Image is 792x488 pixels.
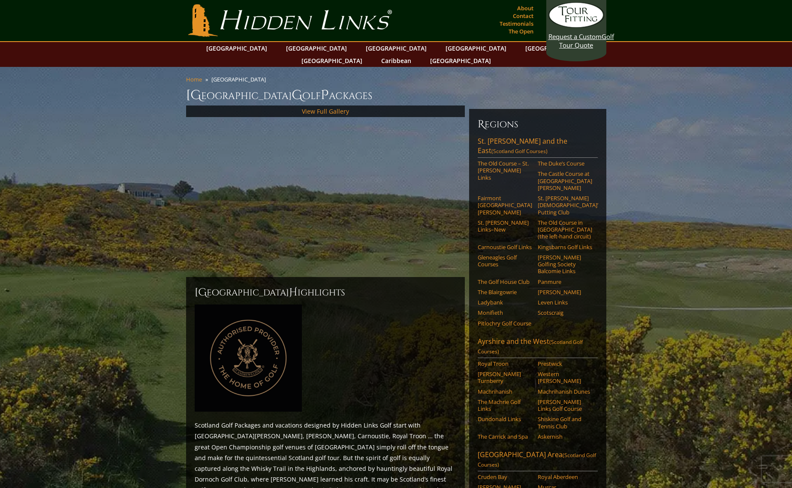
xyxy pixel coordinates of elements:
a: The Golf House Club [478,278,532,285]
a: Home [186,75,202,83]
a: Fairmont [GEOGRAPHIC_DATA][PERSON_NAME] [478,195,532,216]
span: (Scotland Golf Courses) [478,452,596,468]
a: Machrihanish Dunes [538,388,592,395]
a: [GEOGRAPHIC_DATA] [426,54,495,67]
a: St. [PERSON_NAME] Links–New [478,219,532,233]
a: [GEOGRAPHIC_DATA] [282,42,351,54]
h6: Regions [478,117,598,131]
span: (Scotland Golf Courses) [478,338,583,355]
a: Testimonials [497,18,536,30]
a: Caribbean [377,54,416,67]
h2: [GEOGRAPHIC_DATA] ighlights [195,286,456,299]
span: G [292,87,302,104]
a: The Carrick and Spa [478,433,532,440]
a: The Machrie Golf Links [478,398,532,413]
a: The Blairgowrie [478,289,532,295]
a: [GEOGRAPHIC_DATA] [297,54,367,67]
a: [GEOGRAPHIC_DATA] [361,42,431,54]
a: [PERSON_NAME] Turnberry [478,371,532,385]
a: Contact [511,10,536,22]
a: St. [PERSON_NAME] [DEMOGRAPHIC_DATA]’ Putting Club [538,195,592,216]
a: Askernish [538,433,592,440]
a: Scotscraig [538,309,592,316]
a: [GEOGRAPHIC_DATA] [441,42,511,54]
a: Leven Links [538,299,592,306]
a: Monifieth [478,309,532,316]
a: Cruden Bay [478,473,532,480]
a: [GEOGRAPHIC_DATA] Area(Scotland Golf Courses) [478,450,598,471]
a: Royal Troon [478,360,532,367]
a: The Old Course in [GEOGRAPHIC_DATA] (the left-hand circuit) [538,219,592,240]
a: View Full Gallery [302,107,349,115]
a: Panmure [538,278,592,285]
a: The Duke’s Course [538,160,592,167]
a: The Old Course – St. [PERSON_NAME] Links [478,160,532,181]
a: [PERSON_NAME] [538,289,592,295]
a: St. [PERSON_NAME] and the East(Scotland Golf Courses) [478,136,598,158]
a: About [515,2,536,14]
span: (Scotland Golf Courses) [491,148,548,155]
a: Kingsbarns Golf Links [538,244,592,250]
a: [GEOGRAPHIC_DATA] [202,42,271,54]
a: Dundonald Links [478,416,532,422]
h1: [GEOGRAPHIC_DATA] olf ackages [186,87,606,104]
a: The Open [506,25,536,37]
a: Ayrshire and the West(Scotland Golf Courses) [478,337,598,358]
a: Shiskine Golf and Tennis Club [538,416,592,430]
a: [PERSON_NAME] Golfing Society Balcomie Links [538,254,592,275]
a: Machrihanish [478,388,532,395]
a: Request a CustomGolf Tour Quote [548,2,604,49]
a: The Castle Course at [GEOGRAPHIC_DATA][PERSON_NAME] [538,170,592,191]
a: Carnoustie Golf Links [478,244,532,250]
a: [GEOGRAPHIC_DATA] [521,42,590,54]
span: Request a Custom [548,32,602,41]
a: Western [PERSON_NAME] [538,371,592,385]
li: [GEOGRAPHIC_DATA] [211,75,269,83]
a: Gleneagles Golf Courses [478,254,532,268]
a: Pitlochry Golf Course [478,320,532,327]
a: Prestwick [538,360,592,367]
span: H [289,286,298,299]
span: P [321,87,329,104]
a: Royal Aberdeen [538,473,592,480]
a: Ladybank [478,299,532,306]
a: [PERSON_NAME] Links Golf Course [538,398,592,413]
